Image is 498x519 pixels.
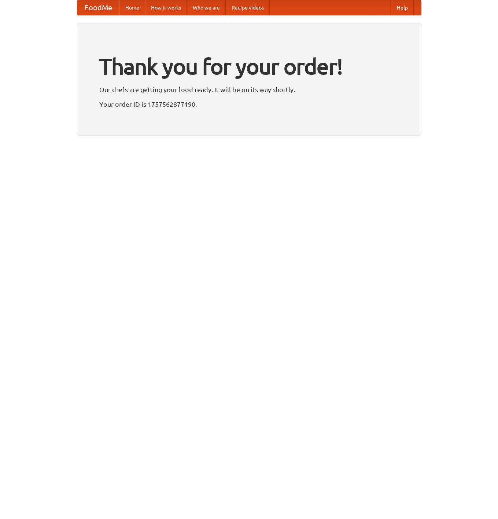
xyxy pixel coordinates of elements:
a: Who we are [187,0,226,15]
p: Our chefs are getting your food ready. It will be on its way shortly. [99,84,399,95]
h1: Thank you for your order! [99,49,399,84]
p: Your order ID is 1757562877190. [99,99,399,110]
a: Recipe videos [226,0,270,15]
a: FoodMe [77,0,119,15]
a: Home [119,0,145,15]
a: Help [391,0,414,15]
a: How it works [145,0,187,15]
